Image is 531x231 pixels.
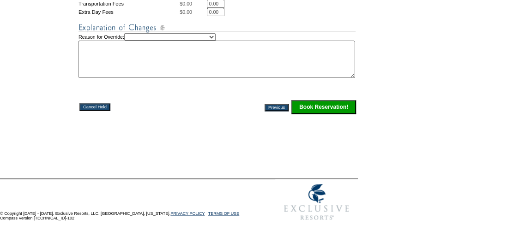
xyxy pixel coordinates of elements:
td: Extra Day Fees [78,8,180,16]
span: 0.00 [182,9,192,15]
input: Previous [265,104,289,111]
img: Exclusive Resorts [275,179,358,225]
td: $ [180,8,207,16]
input: Cancel Hold [79,103,110,111]
td: Reason for Override: [78,33,357,78]
a: PRIVACY POLICY [170,211,205,216]
img: Explanation of Changes [78,22,356,33]
span: 0.00 [182,1,192,6]
input: Click this button to finalize your reservation. [291,100,356,114]
a: TERMS OF USE [208,211,240,216]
